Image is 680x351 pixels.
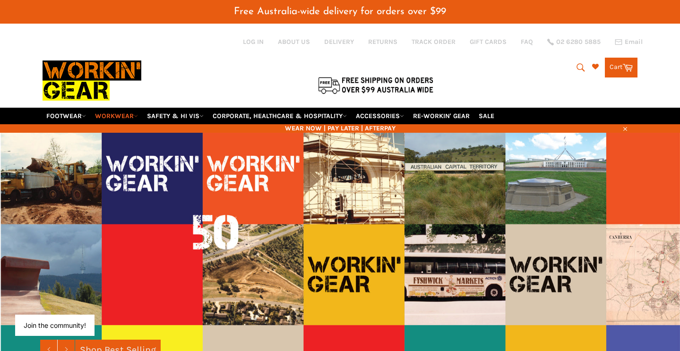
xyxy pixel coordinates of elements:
[43,124,638,133] span: WEAR NOW | PAY LATER | AFTERPAY
[409,108,473,124] a: RE-WORKIN' GEAR
[43,108,90,124] a: FOOTWEAR
[521,37,533,46] a: FAQ
[234,7,446,17] span: Free Australia-wide delivery for orders over $99
[352,108,408,124] a: ACCESSORIES
[143,108,207,124] a: SAFETY & HI VIS
[91,108,142,124] a: WORKWEAR
[475,108,498,124] a: SALE
[412,37,456,46] a: TRACK ORDER
[547,39,601,45] a: 02 6280 5885
[615,38,643,46] a: Email
[470,37,507,46] a: GIFT CARDS
[625,39,643,45] span: Email
[317,75,435,95] img: Flat $9.95 shipping Australia wide
[556,39,601,45] span: 02 6280 5885
[243,38,264,46] a: Log in
[278,37,310,46] a: ABOUT US
[605,58,637,77] a: Cart
[24,321,86,329] button: Join the community!
[43,54,141,107] img: Workin Gear leaders in Workwear, Safety Boots, PPE, Uniforms. Australia's No.1 in Workwear
[209,108,351,124] a: CORPORATE, HEALTHCARE & HOSPITALITY
[324,37,354,46] a: DELIVERY
[368,37,397,46] a: RETURNS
